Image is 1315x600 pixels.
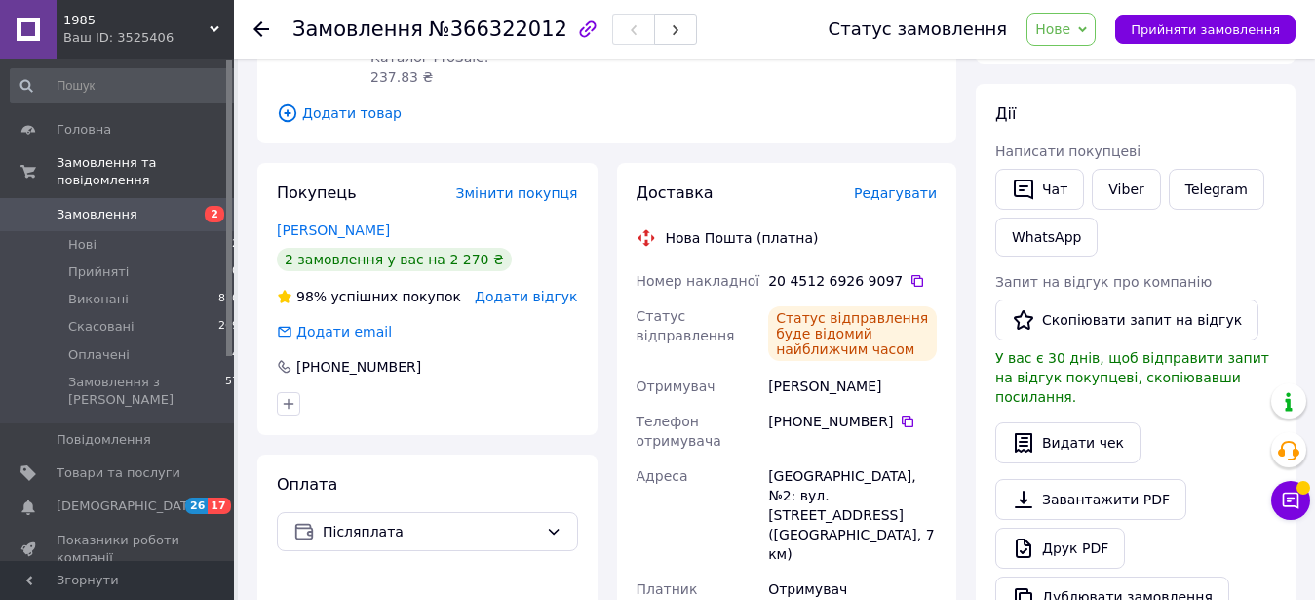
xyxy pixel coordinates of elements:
span: 17 [208,498,230,514]
span: 269 [218,318,239,336]
span: Замовлення [292,18,423,41]
a: WhatsApp [995,218,1098,257]
div: [GEOGRAPHIC_DATA], №2: вул. [STREET_ADDRESS] ([GEOGRAPHIC_DATA], 7 км) [764,459,941,572]
span: №366322012 [429,18,567,41]
div: 20 4512 6926 9097 [768,271,937,291]
span: Запит на відгук про компанію [995,274,1212,290]
span: У вас є 30 днів, щоб відправити запит на відгук покупцеві, скопіювавши посилання. [995,350,1269,405]
span: Показники роботи компанії [57,532,180,567]
span: Телефон отримувача [637,414,721,449]
div: Додати email [275,322,394,341]
span: Додати відгук [475,289,577,304]
span: Дії [995,104,1016,123]
span: Товари та послуги [57,464,180,482]
div: Повернутися назад [253,20,269,39]
span: Статус відправлення [637,308,735,343]
span: 4 [232,346,239,364]
div: Статус замовлення [829,20,1008,39]
a: Viber [1092,169,1160,210]
span: Покупець [277,183,357,202]
span: Редагувати [854,185,937,201]
span: Нові [68,236,97,254]
input: Пошук [10,68,241,103]
span: Каталог ProSale: 237.83 ₴ [370,50,488,85]
div: успішних покупок [277,287,461,306]
span: 870 [218,291,239,308]
div: [PHONE_NUMBER] [768,412,937,431]
div: Додати email [294,322,394,341]
span: 2 [232,236,239,254]
span: Змінити покупця [456,185,578,201]
span: Доставка [637,183,714,202]
span: [DEMOGRAPHIC_DATA] [57,498,201,515]
div: Ваш ID: 3525406 [63,29,234,47]
span: 2 [205,206,224,222]
span: Головна [57,121,111,139]
span: 98% [296,289,327,304]
a: Друк PDF [995,528,1125,569]
div: Нова Пошта (платна) [661,228,824,248]
a: Завантажити PDF [995,479,1186,520]
span: Оплата [277,475,337,494]
div: [PHONE_NUMBER] [294,357,423,377]
button: Чат з покупцем [1271,481,1310,520]
a: Telegram [1169,169,1264,210]
div: 2 замовлення у вас на 2 270 ₴ [277,248,512,271]
button: Скопіювати запит на відгук [995,300,1258,340]
span: 1985 [63,12,210,29]
span: Післяплата [323,521,538,542]
span: Платник [637,581,698,597]
div: Статус відправлення буде відомий найближчим часом [768,306,937,361]
span: Номер накладної [637,273,760,289]
span: Додати товар [277,102,937,124]
span: Замовлення [57,206,137,223]
span: Адреса [637,468,688,484]
span: Написати покупцеві [995,143,1141,159]
span: Замовлення та повідомлення [57,154,234,189]
span: Повідомлення [57,431,151,449]
span: 0 [232,263,239,281]
span: 57 [225,374,239,409]
span: Прийняті [68,263,129,281]
button: Чат [995,169,1084,210]
div: [PERSON_NAME] [764,369,941,404]
a: [PERSON_NAME] [277,222,390,238]
span: Отримувач [637,379,716,394]
span: Нове [1035,21,1070,37]
span: Прийняти замовлення [1131,22,1280,37]
span: Замовлення з [PERSON_NAME] [68,374,225,409]
button: Прийняти замовлення [1115,15,1296,44]
span: Скасовані [68,318,135,336]
span: 26 [185,498,208,514]
span: Оплачені [68,346,130,364]
span: Виконані [68,291,129,308]
button: Видати чек [995,422,1141,463]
